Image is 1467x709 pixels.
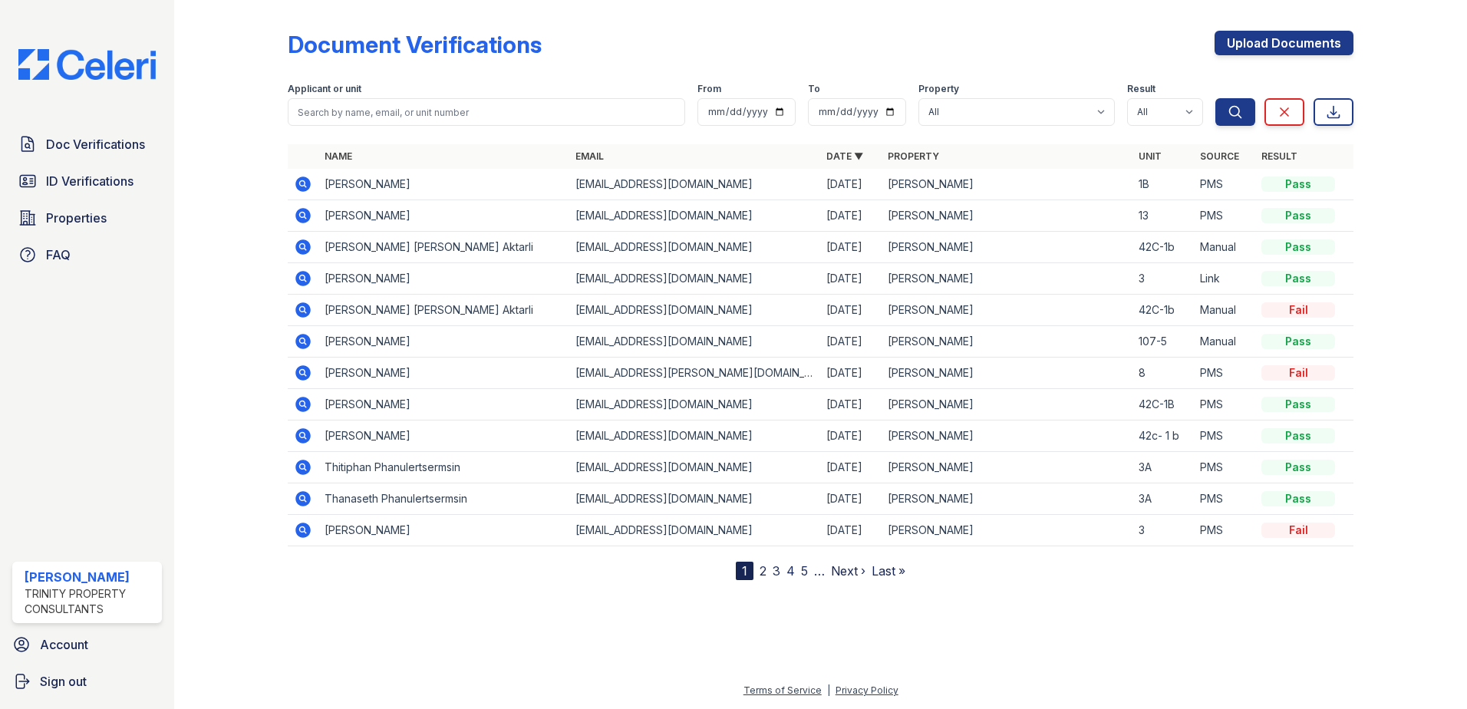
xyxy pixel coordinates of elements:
[882,358,1132,389] td: [PERSON_NAME]
[1261,208,1335,223] div: Pass
[12,239,162,270] a: FAQ
[820,452,882,483] td: [DATE]
[820,232,882,263] td: [DATE]
[1194,358,1255,389] td: PMS
[1194,515,1255,546] td: PMS
[318,483,569,515] td: Thanaseth Phanulertsermsin
[1261,302,1335,318] div: Fail
[736,562,753,580] div: 1
[6,666,168,697] a: Sign out
[1194,452,1255,483] td: PMS
[882,169,1132,200] td: [PERSON_NAME]
[1194,389,1255,420] td: PMS
[820,295,882,326] td: [DATE]
[1215,31,1353,55] a: Upload Documents
[1132,326,1194,358] td: 107-5
[882,389,1132,420] td: [PERSON_NAME]
[1261,176,1335,192] div: Pass
[882,420,1132,452] td: [PERSON_NAME]
[1261,239,1335,255] div: Pass
[1261,150,1297,162] a: Result
[882,295,1132,326] td: [PERSON_NAME]
[318,326,569,358] td: [PERSON_NAME]
[569,263,820,295] td: [EMAIL_ADDRESS][DOMAIN_NAME]
[1194,483,1255,515] td: PMS
[1261,460,1335,475] div: Pass
[1132,483,1194,515] td: 3A
[1132,358,1194,389] td: 8
[6,629,168,660] a: Account
[827,684,830,696] div: |
[882,200,1132,232] td: [PERSON_NAME]
[569,483,820,515] td: [EMAIL_ADDRESS][DOMAIN_NAME]
[1194,326,1255,358] td: Manual
[1132,232,1194,263] td: 42C-1b
[318,169,569,200] td: [PERSON_NAME]
[882,483,1132,515] td: [PERSON_NAME]
[1194,232,1255,263] td: Manual
[318,358,569,389] td: [PERSON_NAME]
[820,263,882,295] td: [DATE]
[12,129,162,160] a: Doc Verifications
[1132,295,1194,326] td: 42C-1b
[882,232,1132,263] td: [PERSON_NAME]
[1132,389,1194,420] td: 42C-1B
[1194,295,1255,326] td: Manual
[1261,491,1335,506] div: Pass
[1132,263,1194,295] td: 3
[820,358,882,389] td: [DATE]
[288,98,685,126] input: Search by name, email, or unit number
[814,562,825,580] span: …
[318,452,569,483] td: Thitiphan Phanulertsermsin
[318,420,569,452] td: [PERSON_NAME]
[882,326,1132,358] td: [PERSON_NAME]
[808,83,820,95] label: To
[743,684,822,696] a: Terms of Service
[1194,169,1255,200] td: PMS
[820,326,882,358] td: [DATE]
[1132,169,1194,200] td: 1B
[569,326,820,358] td: [EMAIL_ADDRESS][DOMAIN_NAME]
[882,515,1132,546] td: [PERSON_NAME]
[836,684,898,696] a: Privacy Policy
[6,49,168,80] img: CE_Logo_Blue-a8612792a0a2168367f1c8372b55b34899dd931a85d93a1a3d3e32e68fde9ad4.png
[786,563,795,579] a: 4
[318,389,569,420] td: [PERSON_NAME]
[820,515,882,546] td: [DATE]
[288,83,361,95] label: Applicant or unit
[820,483,882,515] td: [DATE]
[1261,397,1335,412] div: Pass
[1194,200,1255,232] td: PMS
[12,203,162,233] a: Properties
[25,586,156,617] div: Trinity Property Consultants
[826,150,863,162] a: Date ▼
[569,232,820,263] td: [EMAIL_ADDRESS][DOMAIN_NAME]
[888,150,939,162] a: Property
[1132,515,1194,546] td: 3
[318,263,569,295] td: [PERSON_NAME]
[1194,420,1255,452] td: PMS
[46,209,107,227] span: Properties
[1261,365,1335,381] div: Fail
[882,452,1132,483] td: [PERSON_NAME]
[46,172,134,190] span: ID Verifications
[1261,523,1335,538] div: Fail
[1139,150,1162,162] a: Unit
[318,232,569,263] td: [PERSON_NAME] [PERSON_NAME] Aktarli
[288,31,542,58] div: Document Verifications
[569,420,820,452] td: [EMAIL_ADDRESS][DOMAIN_NAME]
[1132,200,1194,232] td: 13
[1132,420,1194,452] td: 42c- 1 b
[46,246,71,264] span: FAQ
[569,389,820,420] td: [EMAIL_ADDRESS][DOMAIN_NAME]
[882,263,1132,295] td: [PERSON_NAME]
[569,200,820,232] td: [EMAIL_ADDRESS][DOMAIN_NAME]
[318,515,569,546] td: [PERSON_NAME]
[831,563,865,579] a: Next ›
[569,295,820,326] td: [EMAIL_ADDRESS][DOMAIN_NAME]
[801,563,808,579] a: 5
[820,420,882,452] td: [DATE]
[1200,150,1239,162] a: Source
[1127,83,1155,95] label: Result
